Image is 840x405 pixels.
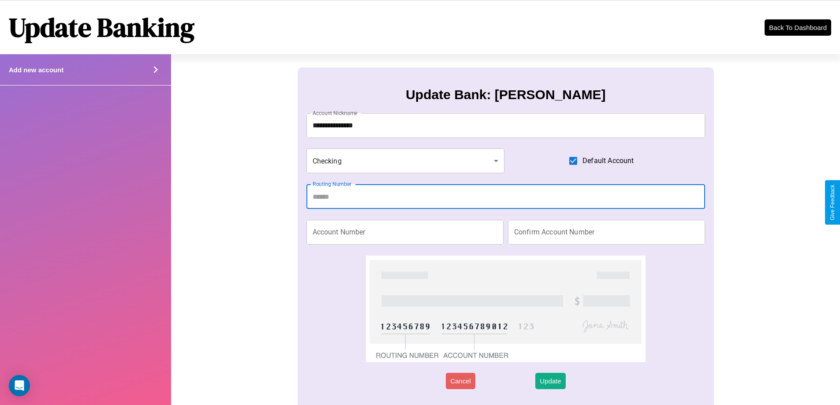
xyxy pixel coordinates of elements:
img: check [366,256,645,362]
span: Default Account [582,156,634,166]
button: Cancel [446,373,475,389]
div: Open Intercom Messenger [9,375,30,396]
div: Give Feedback [829,185,836,220]
button: Update [535,373,565,389]
button: Back To Dashboard [765,19,831,36]
h3: Update Bank: [PERSON_NAME] [406,87,605,102]
label: Routing Number [313,180,351,188]
div: Checking [306,149,505,173]
h4: Add new account [9,66,63,74]
label: Account Nickname [313,109,358,117]
h1: Update Banking [9,9,194,45]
